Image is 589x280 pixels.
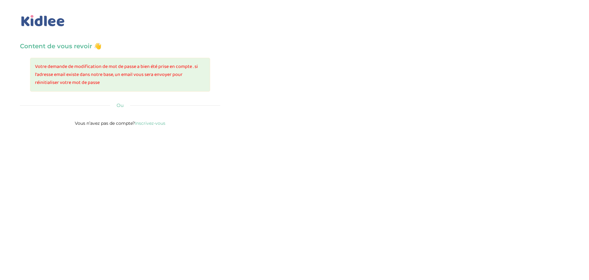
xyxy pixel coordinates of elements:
img: logo_kidlee_bleu [20,14,66,28]
h3: Content de vous revoir 👋 [20,42,220,50]
a: Inscrivez-vous [135,120,165,126]
span: Ou [117,102,124,108]
p: Vous n’avez pas de compte? [20,119,220,127]
li: Votre demande de modification de mot de passe a bien été prise en compte . si l'adresse email exi... [35,63,205,87]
